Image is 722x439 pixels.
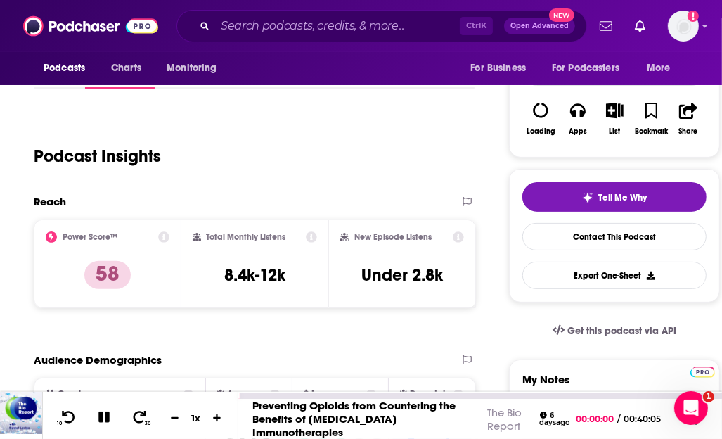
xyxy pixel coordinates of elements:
[522,223,707,250] a: Contact This Podcast
[527,127,555,136] div: Loading
[569,127,587,136] div: Apps
[668,11,699,42] button: Show profile menu
[504,18,575,34] button: Open AdvancedNew
[668,11,699,42] img: User Profile
[227,390,245,399] span: Age
[633,94,669,144] button: Bookmark
[354,232,432,242] h2: New Episode Listens
[678,127,697,136] div: Share
[522,373,707,397] label: My Notes
[688,11,699,22] svg: Add a profile image
[44,58,85,78] span: Podcasts
[541,314,688,348] a: Get this podcast via API
[703,391,714,402] span: 1
[167,58,217,78] span: Monitoring
[596,94,633,144] button: List
[207,232,286,242] h2: Total Monthly Listens
[102,55,150,82] a: Charts
[618,414,621,424] span: /
[637,55,688,82] button: open menu
[668,11,699,42] span: Logged in as rpearson
[57,421,62,426] span: 10
[410,390,450,408] span: Parental Status
[510,23,569,30] span: Open Advanced
[215,15,460,37] input: Search podcasts, credits, & more...
[674,391,708,425] iframe: Intercom live chat
[690,364,715,378] a: Pro website
[621,414,676,424] span: 00:40:05
[522,94,559,144] button: Loading
[54,409,81,426] button: 10
[522,182,707,212] button: tell me why sparkleTell Me Why
[540,412,570,426] div: 6 days ago
[34,146,161,167] h1: Podcast Insights
[594,14,618,38] a: Show notifications dropdown
[311,390,344,399] span: Income
[58,390,89,399] span: Gender
[157,55,235,82] button: open menu
[567,325,676,337] span: Get this podcast via API
[560,94,596,144] button: Apps
[522,262,707,289] button: Export One-Sheet
[252,399,456,439] a: Preventing Opioids from Countering the Benefits of [MEDICAL_DATA] Immunotherapies
[460,55,543,82] button: open menu
[34,195,66,208] h2: Reach
[23,13,158,39] img: Podchaser - Follow, Share and Rate Podcasts
[470,58,526,78] span: For Business
[635,127,668,136] div: Bookmark
[609,127,620,136] div: List
[127,409,154,426] button: 30
[487,406,522,433] a: The Bio Report
[34,353,162,367] h2: Audience Demographics
[599,192,647,203] span: Tell Me Why
[460,17,493,35] span: Ctrl K
[690,367,715,378] img: Podchaser Pro
[647,58,671,78] span: More
[34,55,103,82] button: open menu
[146,421,151,426] span: 30
[176,10,587,42] div: Search podcasts, credits, & more...
[629,14,651,38] a: Show notifications dropdown
[582,192,593,203] img: tell me why sparkle
[63,232,117,242] h2: Power Score™
[543,55,640,82] button: open menu
[670,94,707,144] button: Share
[111,58,141,78] span: Charts
[549,8,574,22] span: New
[84,261,131,289] p: 58
[552,58,619,78] span: For Podcasters
[576,414,618,424] span: 00:00:00
[184,412,208,424] div: 1 x
[361,265,443,286] h3: Under 2.8k
[224,265,285,286] h3: 8.4k-12k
